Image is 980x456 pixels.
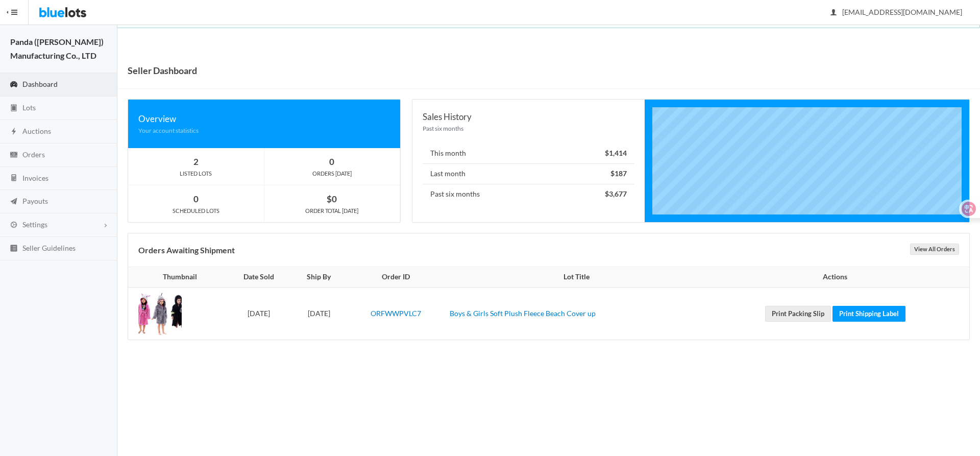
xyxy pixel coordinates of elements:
[226,287,292,340] td: [DATE]
[9,197,19,207] ion-icon: paper plane
[831,8,962,16] span: [EMAIL_ADDRESS][DOMAIN_NAME]
[910,244,959,255] a: View All Orders
[707,267,969,287] th: Actions
[605,149,627,157] strong: $1,414
[610,169,627,178] strong: $187
[22,174,48,182] span: Invoices
[264,206,400,215] div: ORDER TOTAL [DATE]
[22,244,76,252] span: Seller Guidelines
[22,197,48,205] span: Payouts
[423,124,634,133] div: Past six months
[828,8,839,18] ion-icon: person
[423,163,634,184] li: Last month
[423,143,634,164] li: This month
[264,169,400,178] div: ORDERS [DATE]
[138,245,235,255] b: Orders Awaiting Shipment
[346,267,446,287] th: Order ID
[832,306,905,322] a: Print Shipping Label
[22,80,58,88] span: Dashboard
[9,244,19,254] ion-icon: list box
[9,104,19,113] ion-icon: clipboard
[327,194,337,204] strong: $0
[291,287,346,340] td: [DATE]
[10,37,104,60] strong: Panda ([PERSON_NAME]) Manufacturing Co., LTD
[423,110,634,124] div: Sales History
[9,221,19,230] ion-icon: cog
[9,127,19,137] ion-icon: flash
[22,150,45,159] span: Orders
[193,156,199,167] strong: 2
[9,174,19,183] ion-icon: calculator
[765,306,831,322] a: Print Packing Slip
[446,267,707,287] th: Lot Title
[226,267,292,287] th: Date Sold
[128,63,197,78] h1: Seller Dashboard
[371,309,421,318] a: ORFWWPVLC7
[291,267,346,287] th: Ship By
[9,80,19,90] ion-icon: speedometer
[138,112,390,126] div: Overview
[423,184,634,204] li: Past six months
[22,127,51,135] span: Auctions
[193,194,199,204] strong: 0
[128,267,226,287] th: Thumbnail
[128,169,264,178] div: LISTED LOTS
[22,103,36,112] span: Lots
[605,189,627,198] strong: $3,677
[128,206,264,215] div: SCHEDULED LOTS
[22,220,47,229] span: Settings
[329,156,334,167] strong: 0
[138,126,390,135] div: Your account statistics
[9,151,19,160] ion-icon: cash
[450,309,596,318] a: Boys & Girls Soft Plush Fleece Beach Cover up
